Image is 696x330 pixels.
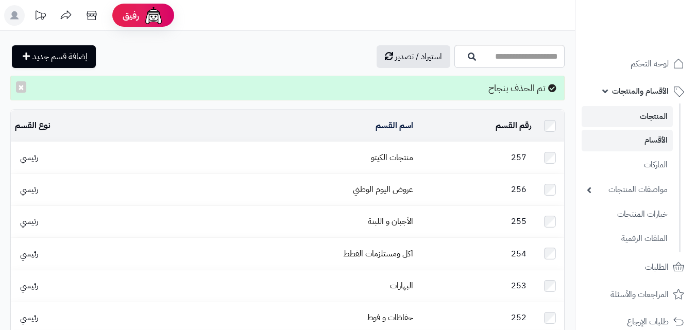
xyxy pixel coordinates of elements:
span: الأقسام والمنتجات [612,84,669,98]
a: حفاظات و فوط [367,311,413,324]
a: تحديثات المنصة [27,5,53,28]
span: رئيسي [15,248,43,260]
a: منتجات الكيتو [371,151,413,164]
a: الملفات الرقمية [582,228,673,250]
a: المراجعات والأسئلة [582,282,690,307]
button: × [16,81,26,93]
span: 255 [506,215,532,228]
span: 252 [506,311,532,324]
span: 253 [506,280,532,292]
a: الماركات [582,154,673,176]
span: رئيسي [15,280,43,292]
img: ai-face.png [143,5,164,26]
span: طلبات الإرجاع [627,315,669,329]
span: رفيق [123,9,139,22]
span: رئيسي [15,215,43,228]
span: إضافة قسم جديد [32,50,88,63]
a: الأجبان و اللبنة [368,215,413,228]
a: إضافة قسم جديد [12,45,96,68]
span: لوحة التحكم [631,57,669,71]
span: المراجعات والأسئلة [610,287,669,302]
a: اسم القسم [376,119,413,132]
a: الطلبات [582,255,690,280]
a: الأقسام [582,130,673,151]
img: logo-2.png [626,28,686,49]
span: الطلبات [645,260,669,274]
a: عروض اليوم الوطني [353,183,413,196]
a: استيراد / تصدير [377,45,450,68]
a: مواصفات المنتجات [582,179,673,201]
div: تم الحذف بنجاح [10,76,565,100]
a: خيارات المنتجات [582,203,673,225]
span: استيراد / تصدير [395,50,442,63]
span: 256 [506,183,532,196]
span: رئيسي [15,183,43,196]
span: رئيسي [15,151,43,164]
span: 257 [506,151,532,164]
span: 254 [506,248,532,260]
span: رئيسي [15,311,43,324]
a: البهارات [390,280,413,292]
div: رقم القسم [421,120,532,132]
a: اكل ومستلزمات القطط [343,248,413,260]
a: المنتجات [582,106,673,127]
a: لوحة التحكم [582,51,690,76]
td: نوع القسم [11,110,128,142]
